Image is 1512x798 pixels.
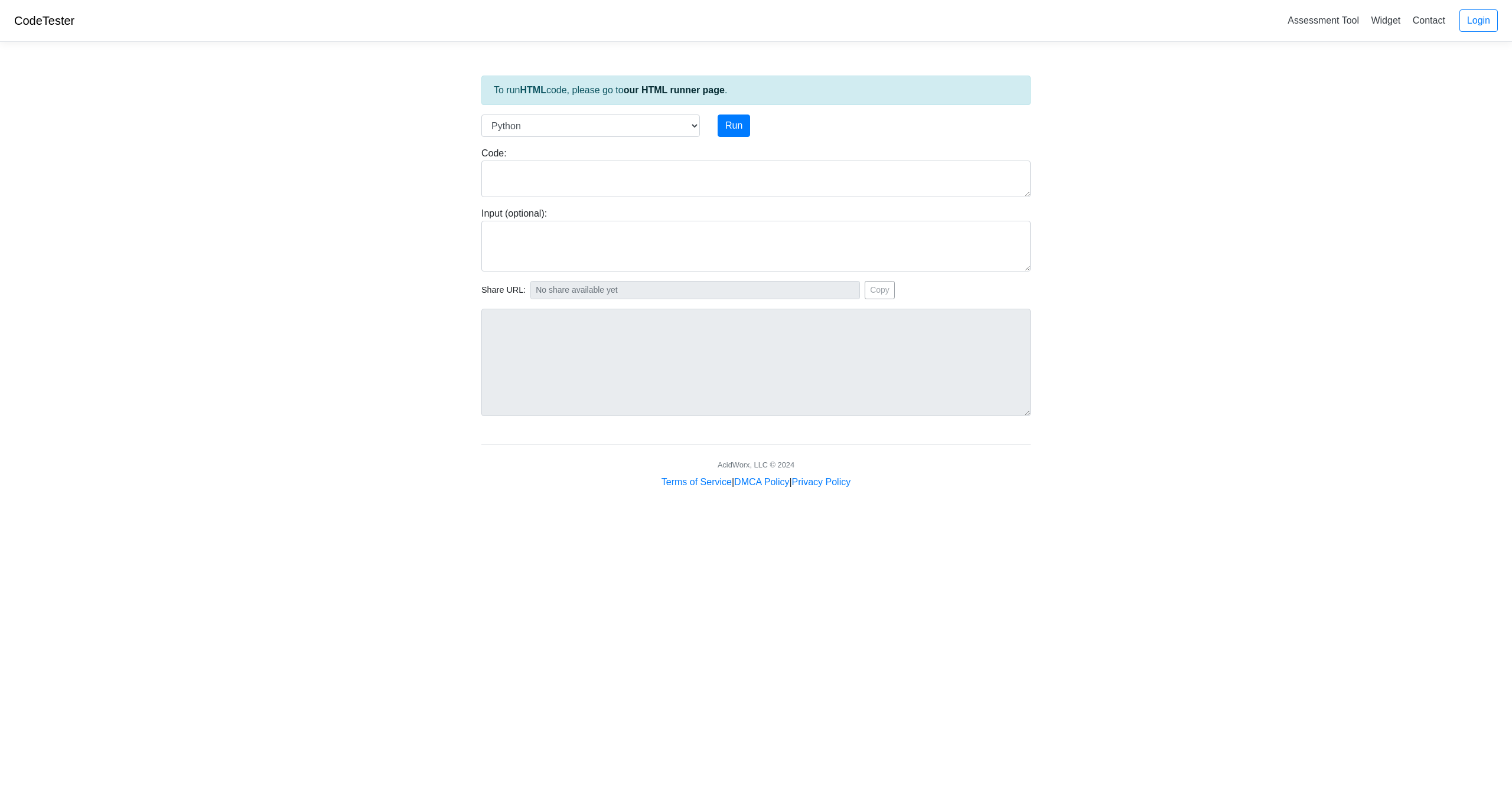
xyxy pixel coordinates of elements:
a: Assessment Tool [1283,11,1364,30]
a: DMCA Policy [734,477,789,487]
span: Share URL: [481,284,526,297]
button: Run [718,115,750,137]
a: CodeTester [14,14,74,27]
div: Input (optional): [472,207,1039,272]
a: Terms of Service [661,477,732,487]
input: No share available yet [530,281,860,299]
a: Widget [1366,11,1405,30]
div: To run code, please go to . [481,76,1031,105]
div: | | [661,475,850,489]
div: AcidWorx, LLC © 2024 [718,459,794,470]
div: Code: [472,146,1039,197]
a: Privacy Policy [792,477,851,487]
strong: HTML [520,85,546,95]
a: Contact [1408,11,1450,30]
button: Copy [865,281,895,299]
a: our HTML runner page [624,85,725,95]
a: Login [1459,9,1498,32]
